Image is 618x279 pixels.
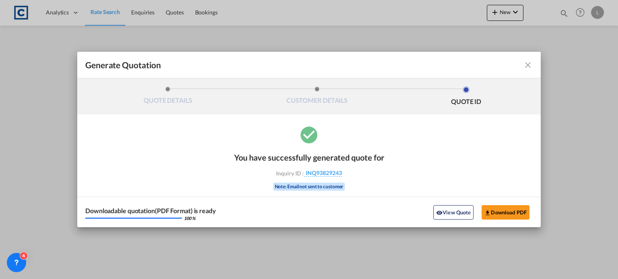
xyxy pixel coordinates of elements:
div: 100 % [184,216,196,220]
div: Inquiry ID : [262,169,356,177]
li: CUSTOMER DETAILS [243,86,392,108]
button: Download PDF [482,205,529,220]
span: Generate Quotation [85,60,161,70]
md-icon: icon-checkbox-marked-circle [299,124,319,145]
md-icon: icon-close fg-AAA8AD cursor m-0 [523,60,533,70]
span: INQ93829243 [304,169,342,177]
button: icon-eyeView Quote [433,205,474,220]
div: Downloadable quotation(PDF Format) is ready [85,208,216,214]
md-icon: icon-eye [436,210,443,216]
div: You have successfully generated quote for [234,153,384,162]
md-dialog: Generate QuotationQUOTE ... [77,52,541,227]
div: Note: Email not sent to customer [273,183,345,191]
li: QUOTE ID [391,86,541,108]
md-icon: icon-download [484,210,491,216]
li: QUOTE DETAILS [93,86,243,108]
